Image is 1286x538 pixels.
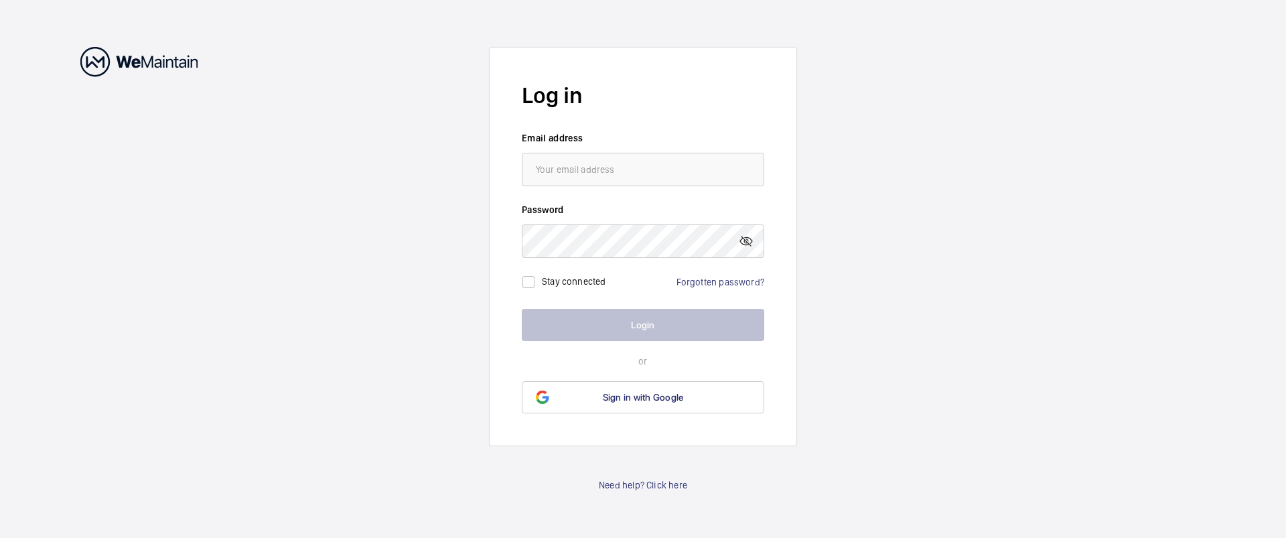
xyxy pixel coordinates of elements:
button: Login [522,309,764,341]
label: Password [522,203,764,216]
a: Need help? Click here [599,478,687,492]
input: Your email address [522,153,764,186]
p: or [522,354,764,368]
label: Email address [522,131,764,145]
h2: Log in [522,80,764,111]
label: Stay connected [542,275,606,286]
span: Sign in with Google [603,392,684,403]
a: Forgotten password? [676,277,764,287]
